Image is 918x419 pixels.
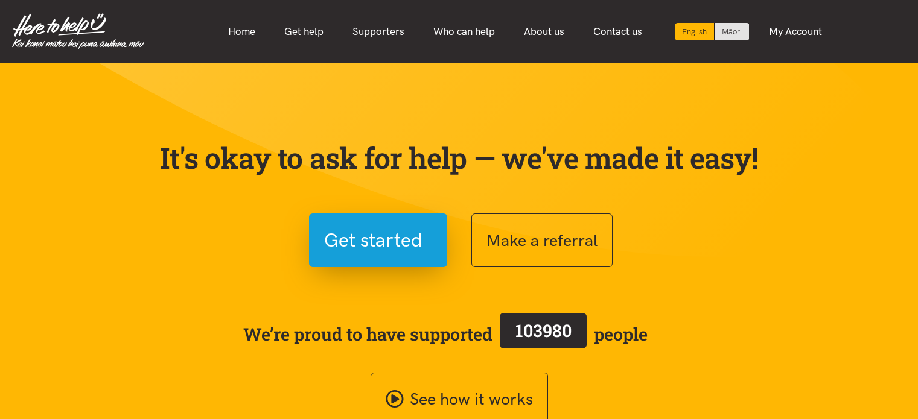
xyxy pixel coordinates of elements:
[715,23,749,40] a: Switch to Te Reo Māori
[675,23,715,40] div: Current language
[309,213,447,267] button: Get started
[12,13,144,49] img: Home
[270,19,338,45] a: Get help
[419,19,509,45] a: Who can help
[214,19,270,45] a: Home
[471,213,613,267] button: Make a referral
[158,140,761,175] p: It's okay to ask for help — we've made it easy!
[243,310,648,358] span: We’re proud to have supported people
[579,19,657,45] a: Contact us
[675,23,750,40] div: Language toggle
[754,19,837,45] a: My Account
[509,19,579,45] a: About us
[492,310,594,358] a: 103980
[338,19,419,45] a: Supporters
[324,225,422,256] span: Get started
[515,319,572,342] span: 103980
